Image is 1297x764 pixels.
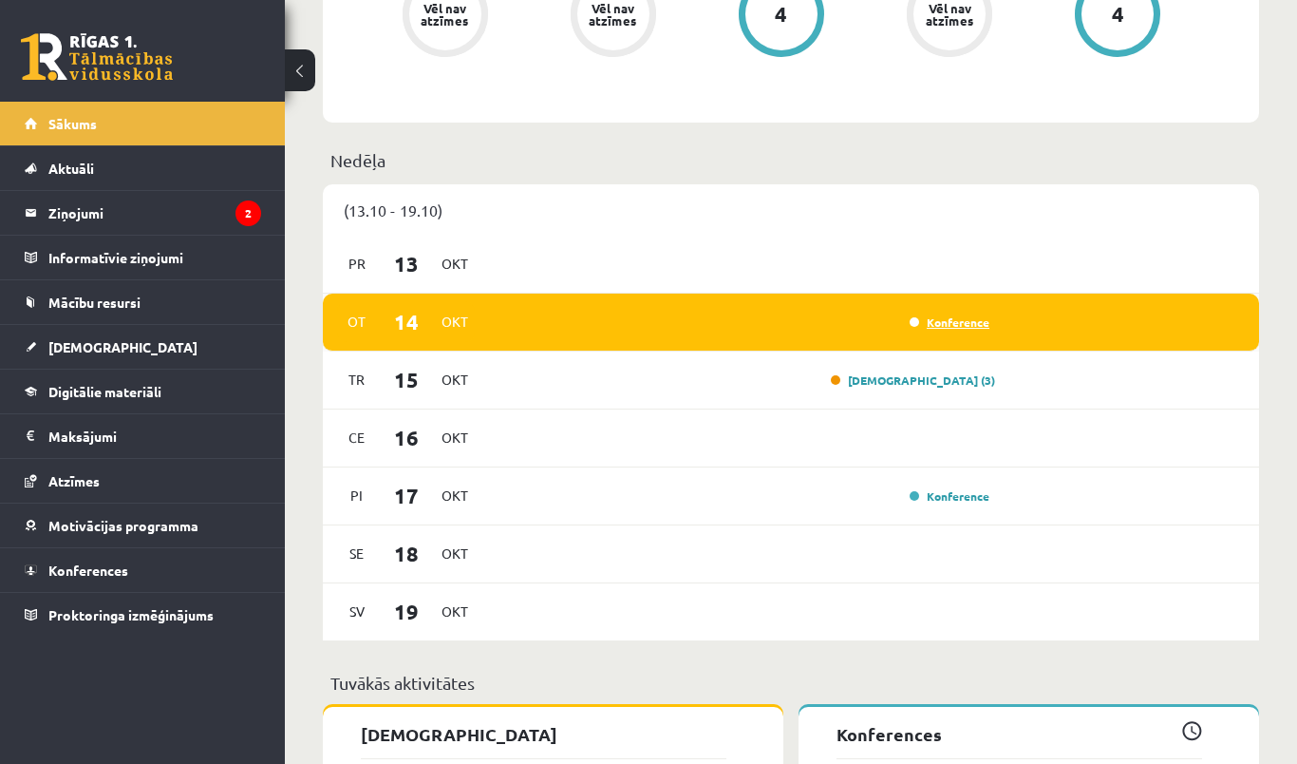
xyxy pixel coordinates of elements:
[377,538,436,569] span: 18
[377,480,436,511] span: 17
[48,236,261,279] legend: Informatīvie ziņojumi
[337,597,377,626] span: Sv
[330,670,1251,696] p: Tuvākās aktivitātes
[337,539,377,568] span: Se
[337,481,377,510] span: Pi
[587,2,640,27] div: Vēl nav atzīmes
[25,459,261,503] a: Atzīmes
[323,184,1259,236] div: (13.10 - 19.10)
[1112,4,1124,25] div: 4
[836,721,1202,747] p: Konferences
[25,370,261,413] a: Digitālie materiāli
[923,2,976,27] div: Vēl nav atzīmes
[377,364,436,395] span: 15
[377,248,436,279] span: 13
[435,365,475,394] span: Okt
[337,307,377,336] span: Ot
[48,606,214,623] span: Proktoringa izmēģinājums
[48,160,94,177] span: Aktuāli
[337,423,377,452] span: Ce
[25,146,261,190] a: Aktuāli
[25,325,261,369] a: [DEMOGRAPHIC_DATA]
[25,414,261,458] a: Maksājumi
[25,548,261,592] a: Konferences
[361,721,726,747] p: [DEMOGRAPHIC_DATA]
[48,414,261,458] legend: Maksājumi
[48,562,128,579] span: Konferences
[775,4,787,25] div: 4
[910,315,989,330] a: Konference
[337,365,377,394] span: Tr
[48,517,198,534] span: Motivācijas programma
[435,423,475,452] span: Okt
[435,597,475,626] span: Okt
[337,249,377,278] span: Pr
[435,249,475,278] span: Okt
[910,488,989,504] a: Konference
[435,481,475,510] span: Okt
[25,102,261,145] a: Sākums
[48,191,261,235] legend: Ziņojumi
[48,472,100,489] span: Atzīmes
[435,539,475,568] span: Okt
[48,115,97,132] span: Sākums
[48,294,141,311] span: Mācību resursi
[377,306,436,337] span: 14
[48,338,197,355] span: [DEMOGRAPHIC_DATA]
[377,596,436,627] span: 19
[330,147,1251,173] p: Nedēļa
[25,236,261,279] a: Informatīvie ziņojumi
[25,191,261,235] a: Ziņojumi2
[25,280,261,324] a: Mācību resursi
[435,307,475,336] span: Okt
[21,33,173,81] a: Rīgas 1. Tālmācības vidusskola
[235,201,261,226] i: 2
[48,383,161,400] span: Digitālie materiāli
[25,504,261,547] a: Motivācijas programma
[419,2,472,27] div: Vēl nav atzīmes
[831,372,995,388] a: [DEMOGRAPHIC_DATA] (3)
[25,593,261,637] a: Proktoringa izmēģinājums
[377,422,436,453] span: 16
